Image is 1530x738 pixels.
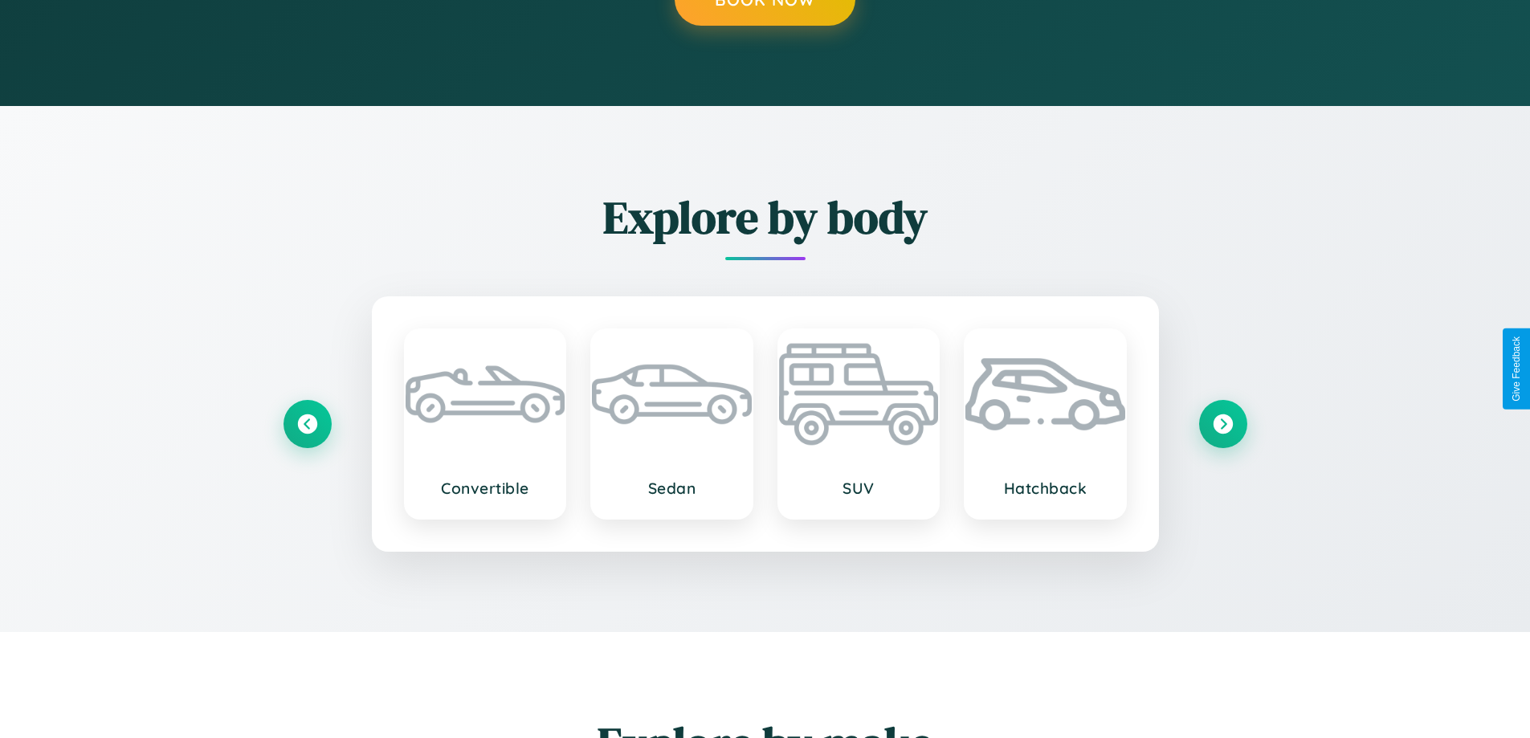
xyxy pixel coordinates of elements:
[284,186,1247,248] h2: Explore by body
[422,479,549,498] h3: Convertible
[608,479,736,498] h3: Sedan
[1511,336,1522,402] div: Give Feedback
[795,479,923,498] h3: SUV
[981,479,1109,498] h3: Hatchback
